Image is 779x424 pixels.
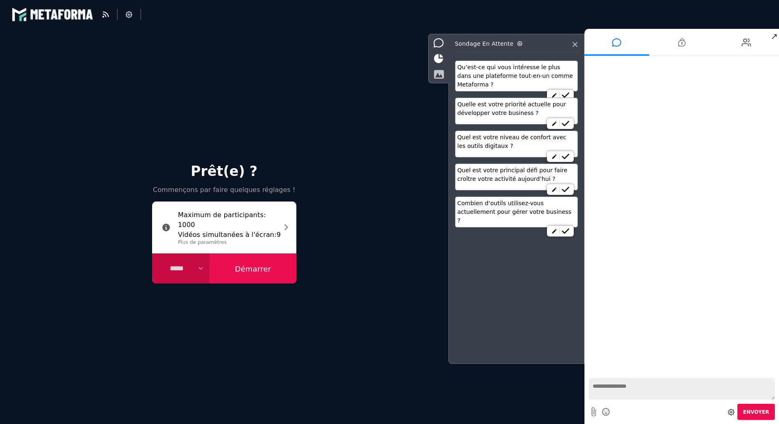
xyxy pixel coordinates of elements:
[770,29,779,44] span: ↗
[559,228,571,234] a: Publier
[458,101,566,116] span: Quelle est votre priorité actuelle pour développer votre business ?
[743,409,769,415] span: Envoyer
[148,165,300,178] h2: Prêt(e) ?
[559,153,571,160] a: Publier
[737,404,775,420] button: Envoyer
[178,220,281,230] span: 1000
[458,200,572,224] span: Combien d’outils utilisez-vous actuellement pour gérer votre business ?
[458,64,573,88] span: Qu’est-ce qui vous intéresse le plus dans une plateforme tout-en-un comme Metaforma ?
[549,120,559,127] a: Modifier
[458,167,568,182] span: Quel est votre principal défi pour faire croître votre activité aujourd’hui ?
[148,185,300,195] p: Commençons par faire quelques réglages !
[549,92,559,98] a: Modifier
[458,134,567,149] span: Quel est votre niveau de confort avec les outils digitaux ?
[178,230,277,240] label: Vidéos simultanées à l'écran :
[559,186,571,193] a: Publier
[559,120,571,127] a: Publier
[559,92,571,98] a: Publier
[455,40,557,47] h3: Sondage en attente
[549,186,559,193] a: Modifier
[178,239,281,246] p: Plus de paramètres
[549,153,559,160] a: Modifier
[277,231,281,239] span: 9
[210,253,296,284] button: Démarrer
[549,228,559,234] a: Modifier
[178,210,266,220] label: Maximum de participants :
